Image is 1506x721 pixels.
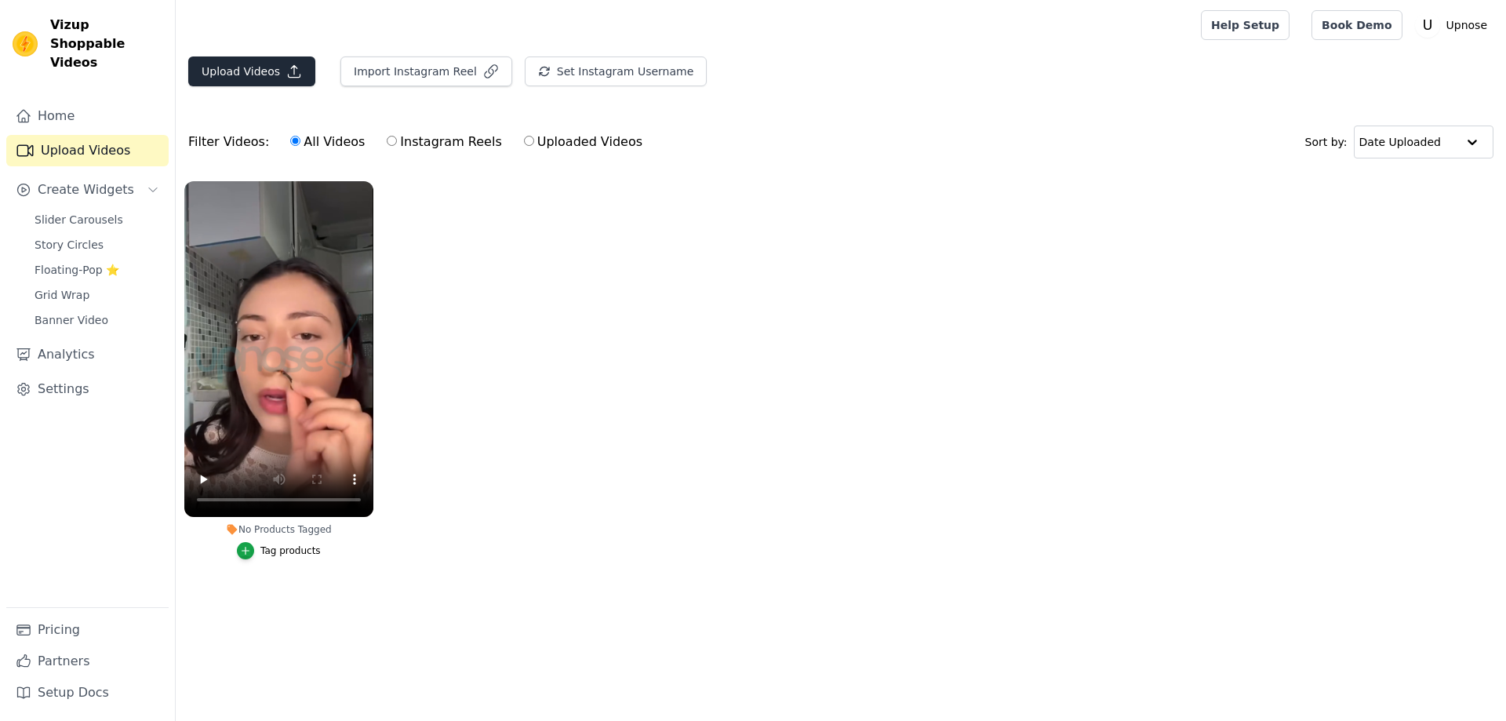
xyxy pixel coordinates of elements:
[260,544,321,557] div: Tag products
[35,237,104,253] span: Story Circles
[237,542,321,559] button: Tag products
[290,136,300,146] input: All Videos
[188,56,315,86] button: Upload Videos
[6,100,169,132] a: Home
[524,136,534,146] input: Uploaded Videos
[525,56,707,86] button: Set Instagram Username
[35,312,108,328] span: Banner Video
[25,309,169,331] a: Banner Video
[35,212,123,228] span: Slider Carousels
[6,677,169,708] a: Setup Docs
[1201,10,1290,40] a: Help Setup
[38,180,134,199] span: Create Widgets
[6,646,169,677] a: Partners
[340,56,512,86] button: Import Instagram Reel
[1422,17,1432,33] text: U
[6,339,169,370] a: Analytics
[13,31,38,56] img: Vizup
[35,262,119,278] span: Floating-Pop ⭐
[6,174,169,206] button: Create Widgets
[50,16,162,72] span: Vizup Shoppable Videos
[35,287,89,303] span: Grid Wrap
[184,523,373,536] div: No Products Tagged
[1440,11,1493,39] p: Upnose
[1305,126,1494,158] div: Sort by:
[387,136,397,146] input: Instagram Reels
[1415,11,1493,39] button: U Upnose
[289,132,366,152] label: All Videos
[25,259,169,281] a: Floating-Pop ⭐
[188,124,651,160] div: Filter Videos:
[25,209,169,231] a: Slider Carousels
[6,135,169,166] a: Upload Videos
[1311,10,1402,40] a: Book Demo
[523,132,643,152] label: Uploaded Videos
[6,614,169,646] a: Pricing
[25,234,169,256] a: Story Circles
[6,373,169,405] a: Settings
[25,284,169,306] a: Grid Wrap
[386,132,502,152] label: Instagram Reels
